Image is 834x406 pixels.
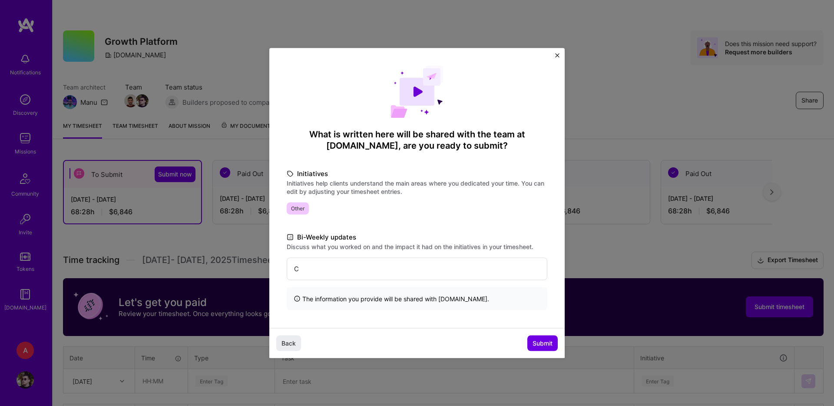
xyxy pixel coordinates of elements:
i: icon DocumentBlack [287,232,294,242]
span: Back [281,339,296,347]
img: Demo day [391,66,443,118]
button: Back [276,335,301,351]
i: icon InfoBlack [294,294,301,303]
span: Other [287,203,309,215]
label: Discuss what you worked on and the impact it had on the initiatives in your timesheet. [287,243,547,251]
label: Initiatives help clients understand the main areas where you dedicated your time. You can edit by... [287,179,547,196]
button: Submit [527,335,558,351]
label: Initiatives [287,169,547,179]
label: Bi-Weekly updates [287,232,547,243]
h4: What is written here will be shared with the team at [DOMAIN_NAME] , are you ready to submit? [287,129,547,151]
div: The information you provide will be shared with [DOMAIN_NAME] . [287,287,547,310]
button: Close [555,53,559,63]
span: Submit [533,339,553,347]
i: icon TagBlack [287,169,294,179]
p: C [294,265,540,273]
